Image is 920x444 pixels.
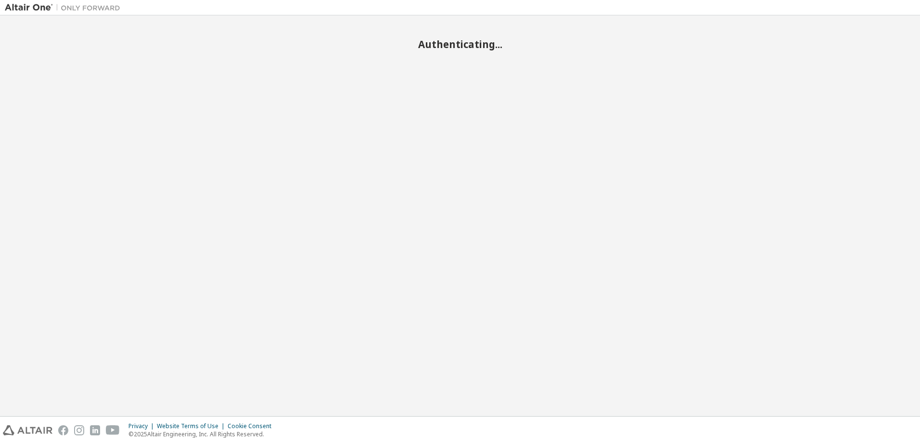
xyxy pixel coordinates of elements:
[74,425,84,435] img: instagram.svg
[5,38,915,50] h2: Authenticating...
[5,3,125,12] img: Altair One
[3,425,52,435] img: altair_logo.svg
[90,425,100,435] img: linkedin.svg
[128,422,157,430] div: Privacy
[128,430,277,438] p: © 2025 Altair Engineering, Inc. All Rights Reserved.
[157,422,228,430] div: Website Terms of Use
[106,425,120,435] img: youtube.svg
[58,425,68,435] img: facebook.svg
[228,422,277,430] div: Cookie Consent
